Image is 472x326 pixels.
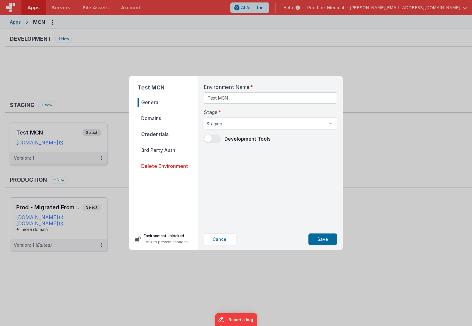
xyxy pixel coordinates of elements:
[144,239,188,245] p: Lock to prevent changes
[138,98,198,107] span: General
[215,313,257,326] iframe: Marker.io feedback button
[138,114,198,123] span: Domains
[204,233,236,245] button: Cancel
[225,136,270,142] span: Development Tools
[206,121,324,127] span: Staging
[138,130,198,138] span: Credentials
[204,83,249,91] span: Environment Name
[308,233,337,245] button: Save
[144,233,188,239] p: Environment unlocked
[138,83,198,92] h2: Test MCN
[138,146,198,154] span: 3rd Party Auth
[204,108,217,116] span: Stage
[138,162,198,170] span: Delete Environment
